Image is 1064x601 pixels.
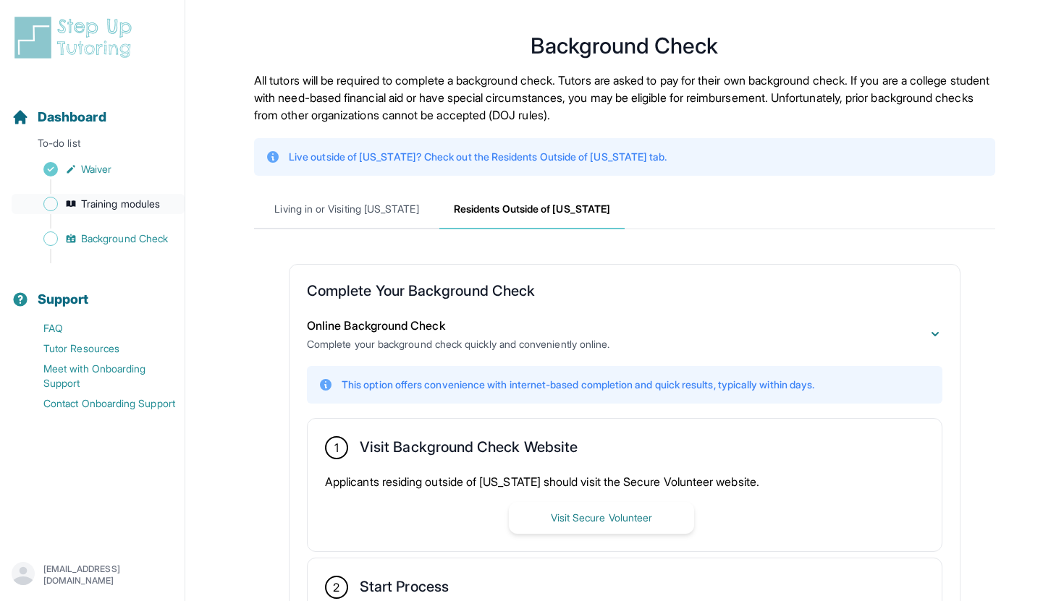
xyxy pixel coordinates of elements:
button: Support [6,266,179,315]
span: Online Background Check [307,318,445,333]
span: Training modules [81,197,160,211]
button: Dashboard [6,84,179,133]
button: [EMAIL_ADDRESS][DOMAIN_NAME] [12,562,173,588]
a: Meet with Onboarding Support [12,359,185,393]
h2: Complete Your Background Check [307,282,942,305]
h1: Background Check [254,37,995,54]
button: Online Background CheckComplete your background check quickly and conveniently online. [307,317,942,351]
span: 1 [334,439,339,456]
span: Dashboard [38,107,106,127]
span: Waiver [81,162,111,176]
a: Visit Secure Volunteer [509,510,694,524]
p: All tutors will be required to complete a background check. Tutors are asked to pay for their own... [254,72,995,124]
a: Background Check [12,229,185,249]
p: To-do list [6,136,179,156]
a: Dashboard [12,107,106,127]
a: Tutor Resources [12,338,185,359]
a: Waiver [12,159,185,179]
nav: Tabs [254,190,995,229]
p: Applicants residing outside of [US_STATE] should visit the Secure Volunteer website. [325,473,924,490]
span: Living in or Visiting [US_STATE] [254,190,439,229]
p: This option offers convenience with internet-based completion and quick results, typically within... [342,378,814,392]
p: [EMAIL_ADDRESS][DOMAIN_NAME] [43,563,173,587]
button: Visit Secure Volunteer [509,502,694,534]
p: Live outside of [US_STATE]? Check out the Residents Outside of [US_STATE] tab. [289,150,667,164]
img: logo [12,14,140,61]
h2: Start Process [360,578,449,601]
span: Support [38,289,89,310]
span: Background Check [81,231,168,246]
a: Training modules [12,194,185,214]
span: Residents Outside of [US_STATE] [439,190,625,229]
span: 2 [333,579,339,596]
a: Contact Onboarding Support [12,393,185,414]
a: FAQ [12,318,185,338]
p: Complete your background check quickly and conveniently online. [307,337,609,351]
h2: Visit Background Check Website [360,438,578,461]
